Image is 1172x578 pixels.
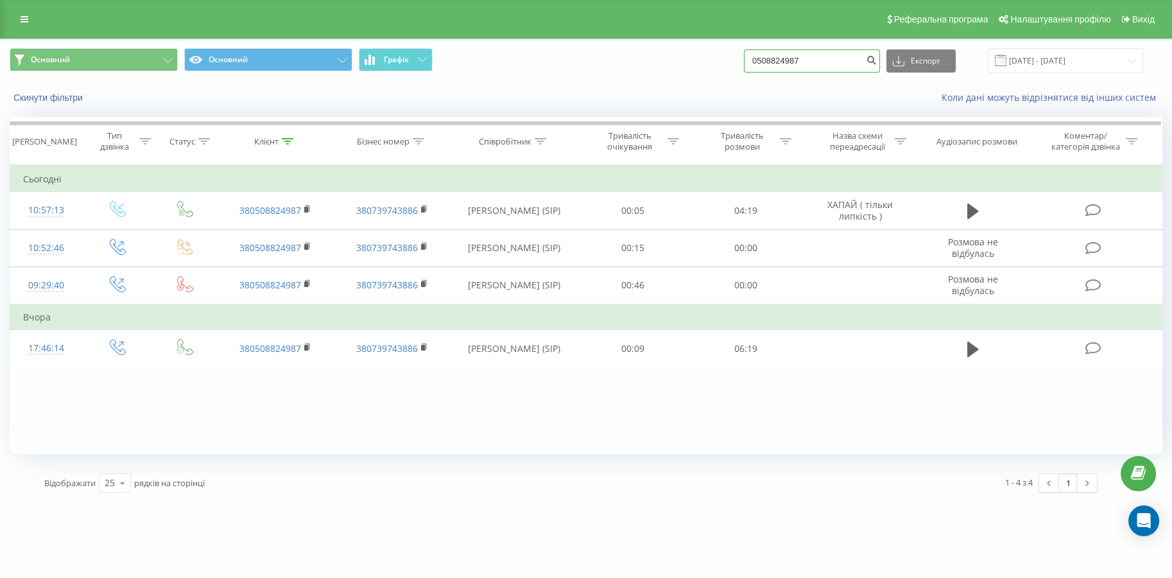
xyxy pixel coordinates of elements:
[44,477,96,489] span: Відображати
[708,130,777,152] div: Тривалість розмови
[1010,14,1110,24] span: Налаштування профілю
[357,136,409,147] div: Бізнес номер
[12,136,77,147] div: [PERSON_NAME]
[894,14,988,24] span: Реферальна програма
[134,477,205,489] span: рядків на сторінці
[577,229,689,267] td: 00:15
[359,48,433,71] button: Графік
[356,241,418,254] a: 380739743886
[689,229,802,267] td: 00:00
[948,236,998,259] span: Розмова не відбулась
[1128,505,1159,536] div: Open Intercom Messenger
[105,477,115,489] div: 25
[10,166,1162,192] td: Сьогодні
[577,192,689,229] td: 00:05
[93,130,135,152] div: Тип дзвінка
[23,273,69,298] div: 09:29:40
[184,48,352,71] button: Основний
[31,55,70,65] span: Основний
[577,267,689,304] td: 00:46
[577,330,689,367] td: 00:09
[451,192,576,229] td: [PERSON_NAME] (SIP)
[1058,474,1078,492] a: 1
[239,204,301,216] a: 380508824987
[451,330,576,367] td: [PERSON_NAME] (SIP)
[23,336,69,361] div: 17:46:14
[384,55,409,64] span: Графік
[10,48,178,71] button: Основний
[1047,130,1123,152] div: Коментар/категорія дзвінка
[479,136,531,147] div: Співробітник
[254,136,279,147] div: Клієнт
[356,279,418,291] a: 380739743886
[239,279,301,291] a: 380508824987
[10,92,89,103] button: Скинути фільтри
[356,342,418,355] a: 380739743886
[239,241,301,254] a: 380508824987
[451,229,576,267] td: [PERSON_NAME] (SIP)
[451,267,576,304] td: [PERSON_NAME] (SIP)
[744,49,880,73] input: Пошук за номером
[942,91,1162,103] a: Коли дані можуть відрізнятися вiд інших систем
[1132,14,1155,24] span: Вихід
[356,204,418,216] a: 380739743886
[802,192,918,229] td: ХАПАЙ ( тільки липкість )
[689,330,802,367] td: 06:19
[23,198,69,223] div: 10:57:13
[948,273,998,297] span: Розмова не відбулась
[886,49,956,73] button: Експорт
[689,267,802,304] td: 00:00
[596,130,664,152] div: Тривалість очікування
[689,192,802,229] td: 04:19
[239,342,301,355] a: 380508824987
[10,304,1162,330] td: Вчора
[823,130,892,152] div: Назва схеми переадресації
[936,136,1017,147] div: Аудіозапис розмови
[169,136,195,147] div: Статус
[23,236,69,261] div: 10:52:46
[1005,476,1033,489] div: 1 - 4 з 4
